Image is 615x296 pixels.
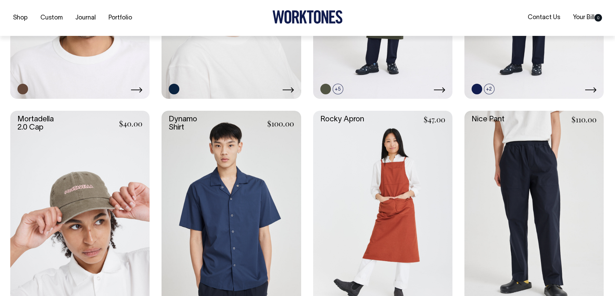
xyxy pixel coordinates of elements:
[10,12,30,24] a: Shop
[73,12,99,24] a: Journal
[484,84,495,94] span: +2
[38,12,65,24] a: Custom
[333,84,343,94] span: +5
[525,12,563,23] a: Contact Us
[570,12,605,23] a: Your Bill0
[594,14,602,22] span: 0
[106,12,135,24] a: Portfolio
